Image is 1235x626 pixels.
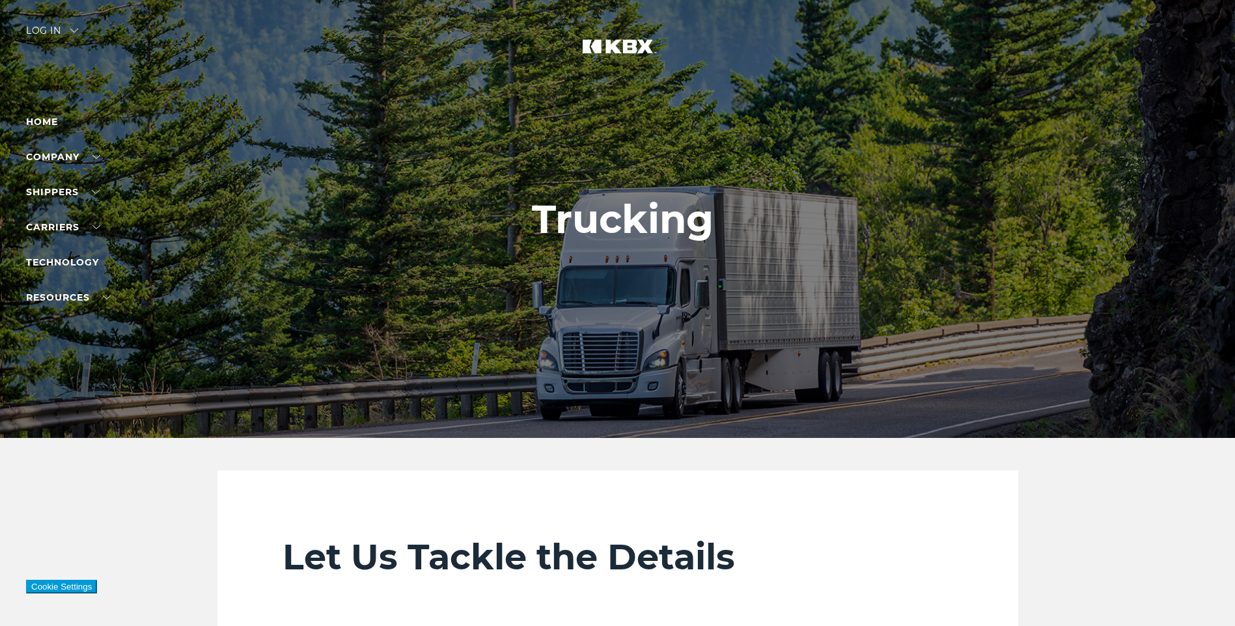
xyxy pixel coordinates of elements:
[532,197,714,241] h1: Trucking
[283,536,953,578] h2: Let Us Tackle the Details
[26,26,78,45] div: Log in
[26,256,99,268] a: Technology
[26,116,58,128] a: Home
[26,292,111,303] a: RESOURCES
[26,151,100,163] a: Company
[569,26,667,83] img: kbx logo
[26,580,97,593] button: Cookie Settings
[26,186,100,198] a: SHIPPERS
[70,29,78,33] img: arrow
[26,221,100,233] a: Carriers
